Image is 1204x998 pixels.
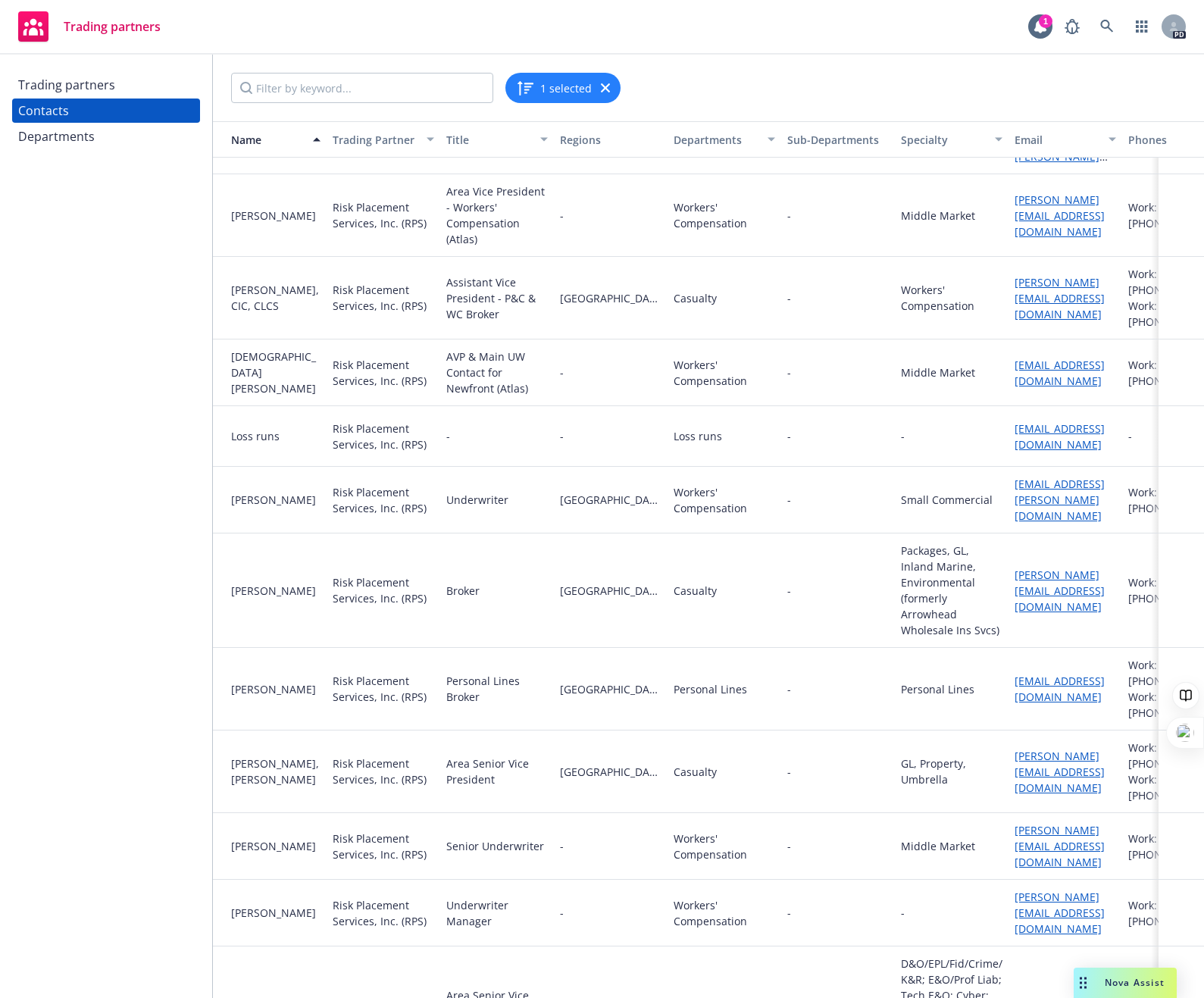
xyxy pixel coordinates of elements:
[674,132,758,148] div: Departments
[901,681,974,697] div: Personal Lines
[333,484,434,516] div: Risk Placement Services, Inc. (RPS)
[516,79,592,97] button: 1 selected
[560,838,661,854] span: -
[231,681,321,697] div: [PERSON_NAME]
[674,428,722,444] div: Loss runs
[231,905,321,921] div: [PERSON_NAME]
[231,838,321,854] div: [PERSON_NAME]
[1015,568,1105,614] a: [PERSON_NAME][EMAIL_ADDRESS][DOMAIN_NAME]
[787,428,791,444] span: -
[219,132,304,148] div: Name
[1105,976,1165,989] span: Nova Assist
[12,5,167,48] a: Trading partners
[333,357,434,389] div: Risk Placement Services, Inc. (RPS)
[1074,968,1177,998] button: Nova Assist
[560,905,661,921] span: -
[787,132,889,148] div: Sub-Departments
[231,208,321,224] div: [PERSON_NAME]
[18,124,95,149] div: Departments
[231,349,321,396] div: [DEMOGRAPHIC_DATA][PERSON_NAME]
[333,756,434,787] div: Risk Placement Services, Inc. (RPS)
[901,364,975,380] div: Middle Market
[333,831,434,862] div: Risk Placement Services, Inc. (RPS)
[674,681,747,697] div: Personal Lines
[446,183,548,247] div: Area Vice President - Workers' Compensation (Atlas)
[1057,11,1087,42] a: Report a Bug
[1009,121,1122,158] button: Email
[1015,421,1105,452] a: [EMAIL_ADDRESS][DOMAIN_NAME]
[560,208,661,224] span: -
[901,132,986,148] div: Specialty
[231,428,321,444] div: Loss runs
[1092,11,1122,42] a: Search
[1015,275,1105,321] a: [PERSON_NAME][EMAIL_ADDRESS][DOMAIN_NAME]
[1128,428,1132,444] div: -
[895,121,1009,158] button: Specialty
[901,428,905,444] div: -
[446,132,531,148] div: Title
[560,583,661,599] span: [GEOGRAPHIC_DATA][US_STATE]
[333,897,434,929] div: Risk Placement Services, Inc. (RPS)
[560,681,661,697] span: [GEOGRAPHIC_DATA][US_STATE]
[560,364,661,380] span: -
[1127,11,1157,42] a: Switch app
[1015,192,1105,239] a: [PERSON_NAME][EMAIL_ADDRESS][DOMAIN_NAME]
[446,274,548,322] div: Assistant Vice President - P&C & WC Broker
[1015,890,1105,936] a: [PERSON_NAME][EMAIL_ADDRESS][DOMAIN_NAME]
[1015,477,1105,523] a: [EMAIL_ADDRESS][PERSON_NAME][DOMAIN_NAME]
[231,492,321,508] div: [PERSON_NAME]
[12,99,200,123] a: Contacts
[901,543,1002,638] div: Packages, GL, Inland Marine, Environmental (formerly Arrowhead Wholesale Ins Svcs)
[787,681,791,697] span: -
[446,492,508,508] div: Underwriter
[440,121,554,158] button: Title
[901,756,1002,787] div: GL, Property, Umbrella
[333,282,434,314] div: Risk Placement Services, Inc. (RPS)
[1015,132,1099,148] div: Email
[787,208,791,224] span: -
[231,73,493,103] input: Filter by keyword...
[787,583,791,599] span: -
[446,897,548,929] div: Underwriter Manager
[446,583,480,599] div: Broker
[674,484,775,516] div: Workers' Compensation
[554,121,668,158] button: Regions
[327,121,440,158] button: Trading Partner
[333,421,434,452] div: Risk Placement Services, Inc. (RPS)
[674,199,775,231] div: Workers' Compensation
[781,121,895,158] button: Sub-Departments
[1039,14,1052,28] div: 1
[18,73,115,97] div: Trading partners
[560,492,661,508] span: [GEOGRAPHIC_DATA][US_STATE]
[18,99,69,123] div: Contacts
[1015,823,1105,869] a: [PERSON_NAME][EMAIL_ADDRESS][DOMAIN_NAME]
[787,364,791,380] span: -
[1074,968,1093,998] div: Drag to move
[231,583,321,599] div: [PERSON_NAME]
[674,764,717,780] div: Casualty
[333,574,434,606] div: Risk Placement Services, Inc. (RPS)
[446,349,548,396] div: AVP & Main UW Contact for Newfront (Atlas)
[231,756,321,787] div: [PERSON_NAME], [PERSON_NAME]
[787,764,791,780] span: -
[560,428,661,444] span: -
[901,905,905,921] div: -
[213,121,327,158] button: Name
[231,282,321,314] div: [PERSON_NAME], CIC, CLCS
[674,831,775,862] div: Workers' Compensation
[901,282,1002,314] div: Workers' Compensation
[333,673,434,705] div: Risk Placement Services, Inc. (RPS)
[64,20,161,33] span: Trading partners
[333,199,434,231] div: Risk Placement Services, Inc. (RPS)
[901,838,975,854] div: Middle Market
[668,121,781,158] button: Departments
[12,124,200,149] a: Departments
[1015,749,1105,795] a: [PERSON_NAME][EMAIL_ADDRESS][DOMAIN_NAME]
[560,290,661,306] span: [GEOGRAPHIC_DATA][US_STATE]
[560,132,661,148] div: Regions
[674,357,775,389] div: Workers' Compensation
[901,208,975,224] div: Middle Market
[787,905,791,921] span: -
[787,492,791,508] span: -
